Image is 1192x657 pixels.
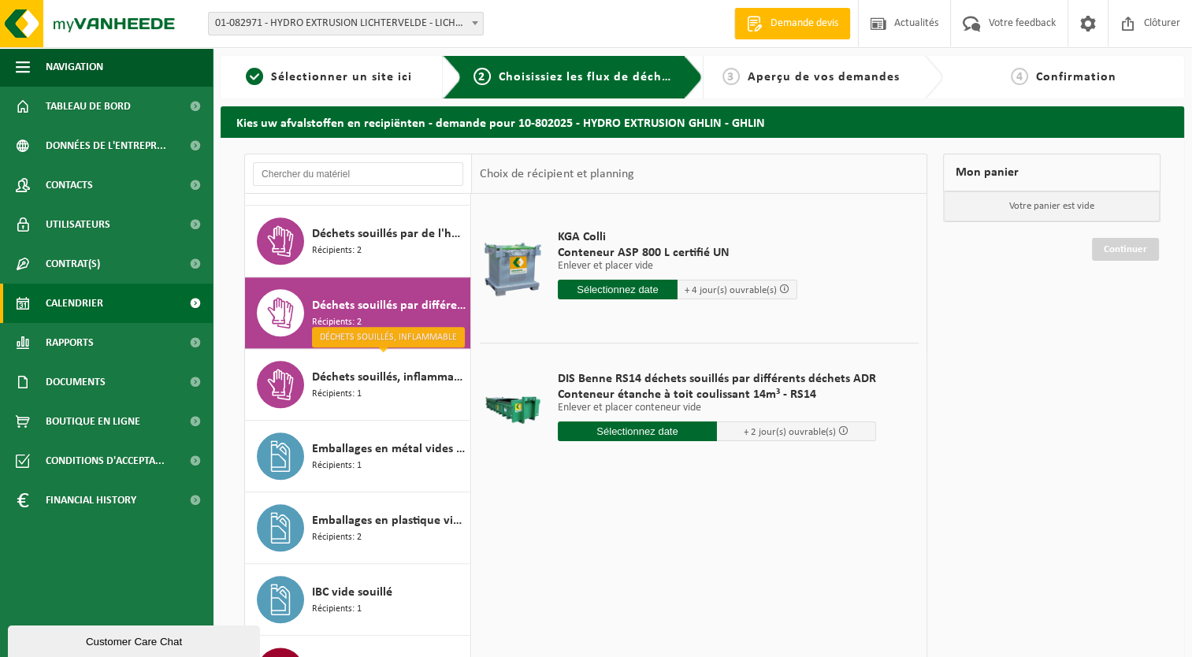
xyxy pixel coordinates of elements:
[558,229,797,245] span: KGA Colli
[46,165,93,205] span: Contacts
[558,280,678,299] input: Sélectionnez date
[46,47,103,87] span: Navigation
[748,71,900,84] span: Aperçu de vos demandes
[312,225,466,243] span: Déchets souillés par de l'huile
[245,277,471,349] button: Déchets souillés par différents déchets dangereux Récipients: 2
[472,154,641,194] div: Choix de récipient et planning
[46,284,103,323] span: Calendrier
[228,68,430,87] a: 1Sélectionner un site ici
[46,205,110,244] span: Utilisateurs
[734,8,850,39] a: Demande devis
[312,511,466,530] span: Emballages en plastique vides souillés par des substances dangereuses
[312,583,392,602] span: IBC vide souillé
[312,440,466,458] span: Emballages en métal vides souillés par des substances dangereuses
[944,191,1160,221] p: Votre panier est vide
[46,441,165,481] span: Conditions d'accepta...
[312,530,362,545] span: Récipients: 2
[558,421,717,441] input: Sélectionnez date
[245,564,471,636] button: IBC vide souillé Récipients: 1
[943,154,1160,191] div: Mon panier
[46,402,140,441] span: Boutique en ligne
[558,387,876,403] span: Conteneur étanche à toit coulissant 14m³ - RS14
[767,16,842,32] span: Demande devis
[46,87,131,126] span: Tableau de bord
[558,261,797,272] p: Enlever et placer vide
[209,13,483,35] span: 01-082971 - HYDRO EXTRUSION LICHTERVELDE - LICHTERVELDE
[685,285,777,295] span: + 4 jour(s) ouvrable(s)
[46,244,100,284] span: Contrat(s)
[245,206,471,277] button: Déchets souillés par de l'huile Récipients: 2
[208,12,484,35] span: 01-082971 - HYDRO EXTRUSION LICHTERVELDE - LICHTERVELDE
[253,162,463,186] input: Chercher du matériel
[46,481,136,520] span: Financial History
[46,126,166,165] span: Données de l'entrepr...
[312,315,362,330] span: Récipients: 2
[245,492,471,564] button: Emballages en plastique vides souillés par des substances dangereuses Récipients: 2
[722,68,740,85] span: 3
[499,71,761,84] span: Choisissiez les flux de déchets et récipients
[558,371,876,387] span: DIS Benne RS14 déchets souillés par différents déchets ADR
[473,68,491,85] span: 2
[46,362,106,402] span: Documents
[312,602,362,617] span: Récipients: 1
[1092,238,1159,261] a: Continuer
[1036,71,1116,84] span: Confirmation
[312,387,362,402] span: Récipients: 1
[558,245,797,261] span: Conteneur ASP 800 L certifié UN
[46,323,94,362] span: Rapports
[245,349,471,421] button: Déchets souillés, inflammable Récipients: 1
[558,403,876,414] p: Enlever et placer conteneur vide
[312,243,362,258] span: Récipients: 2
[312,368,466,387] span: Déchets souillés, inflammable
[245,421,471,492] button: Emballages en métal vides souillés par des substances dangereuses Récipients: 1
[8,622,263,657] iframe: chat widget
[744,427,836,437] span: + 2 jour(s) ouvrable(s)
[271,71,412,84] span: Sélectionner un site ici
[246,68,263,85] span: 1
[1011,68,1028,85] span: 4
[312,458,362,473] span: Récipients: 1
[312,296,466,315] span: Déchets souillés par différents déchets dangereux
[221,106,1184,137] h2: Kies uw afvalstoffen en recipiënten - demande pour 10-802025 - HYDRO EXTRUSION GHLIN - GHLIN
